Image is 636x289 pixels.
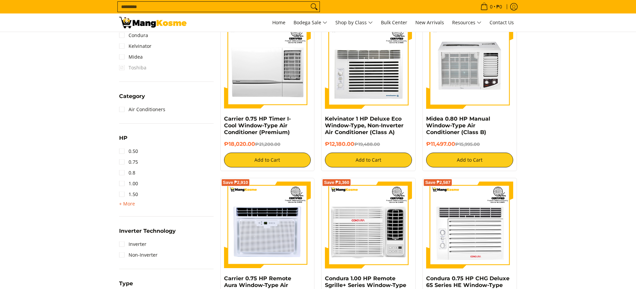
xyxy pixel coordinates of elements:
[455,141,480,147] del: ₱15,995.00
[381,19,407,26] span: Bulk Center
[325,22,412,109] img: Kelvinator 1 HP Deluxe Eco Window-Type, Non-Inverter Air Conditioner (Class A)
[324,181,349,185] span: Save ₱3,360
[119,228,176,234] span: Inverter Technology
[378,13,411,32] a: Bulk Center
[495,4,503,9] span: ₱0
[119,189,138,200] a: 1.50
[425,181,450,185] span: Save ₱2,587
[223,181,248,185] span: Save ₱2,910
[119,30,148,41] a: Condura
[489,4,494,9] span: 0
[490,19,514,26] span: Contact Us
[325,116,404,135] a: Kelvinator 1 HP Deluxe Eco Window-Type, Non-Inverter Air Conditioner (Class A)
[325,182,412,268] img: condura-sgrille-series-window-type-remote-aircon-premium-full-view-mang-kosme
[332,13,376,32] a: Shop by Class
[119,17,187,28] img: Bodega Sale Aircon l Mang Kosme: Home Appliances Warehouse Sale Window Type
[325,153,412,167] button: Add to Cart
[426,141,513,148] h6: ₱11,497.00
[294,19,327,27] span: Bodega Sale
[119,94,145,99] span: Category
[255,141,280,147] del: ₱21,200.00
[224,141,311,148] h6: ₱18,020.00
[415,19,444,26] span: New Arrivals
[426,153,513,167] button: Add to Cart
[224,182,311,268] img: Carrier 0.75 HP Remote Aura Window-Type Air Conditioner (Premium)
[354,141,380,147] del: ₱19,488.00
[119,41,151,52] a: Kelvinator
[452,19,481,27] span: Resources
[426,182,513,268] img: Condura 0.75 HP CHG Deluxe 6S Series HE Window-Type Air Conditioner (Premium)
[309,2,320,12] button: Search
[290,13,331,32] a: Bodega Sale
[426,116,490,135] a: Midea 0.80 HP Manual Window-Type Air Conditioner (Class B)
[224,116,291,135] a: Carrier 0.75 HP Timer I-Cool Window-Type Air Conditioner (Premium)
[119,281,133,286] span: Type
[269,13,289,32] a: Home
[119,52,143,62] a: Midea
[426,22,513,109] img: Midea 0.80 HP Manual Window-Type Air Conditioner (Class B)
[119,201,135,206] span: + More
[119,146,138,157] a: 0.50
[119,250,158,260] a: Non-Inverter
[119,94,145,104] summary: Open
[119,200,135,208] summary: Open
[193,13,517,32] nav: Main Menu
[449,13,485,32] a: Resources
[224,22,311,109] img: Carrier 0.75 HP Timer I-Cool Window-Type Air Conditioner (Premium)
[119,228,176,239] summary: Open
[272,19,285,26] span: Home
[119,135,128,146] summary: Open
[119,62,146,73] span: Toshiba
[119,135,128,141] span: HP
[486,13,517,32] a: Contact Us
[119,157,138,167] a: 0.75
[119,239,146,250] a: Inverter
[325,141,412,148] h6: ₱12,180.00
[335,19,373,27] span: Shop by Class
[478,3,504,10] span: •
[412,13,447,32] a: New Arrivals
[224,153,311,167] button: Add to Cart
[119,104,165,115] a: Air Conditioners
[119,178,138,189] a: 1.00
[119,167,135,178] a: 0.8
